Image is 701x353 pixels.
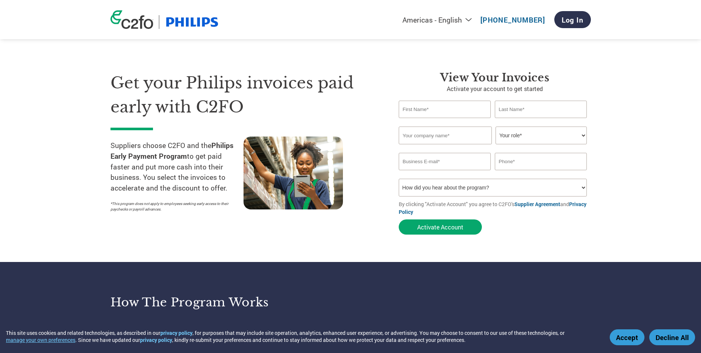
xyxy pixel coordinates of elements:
[399,119,491,124] div: Invalid first name or first name is too long
[110,71,377,119] h1: Get your Philips invoices paid early with C2FO
[244,137,343,209] img: supply chain worker
[495,101,587,118] input: Last Name*
[610,329,644,345] button: Accept
[399,145,587,150] div: Invalid company name or company name is too long
[495,119,587,124] div: Invalid last name or last name is too long
[399,127,492,144] input: Your company name*
[165,15,220,29] img: Philips
[399,219,482,235] button: Activate Account
[110,140,244,194] p: Suppliers choose C2FO and the to get paid faster and put more cash into their business. You selec...
[649,329,695,345] button: Decline All
[495,171,587,176] div: Inavlid Phone Number
[514,201,560,208] a: Supplier Agreement
[160,329,193,336] a: privacy policy
[399,101,491,118] input: First Name*
[110,201,236,212] p: *This program does not apply to employees seeking early access to their paychecks or payroll adva...
[140,336,172,343] a: privacy policy
[399,200,591,216] p: By clicking "Activate Account" you agree to C2FO's and
[480,15,545,24] a: [PHONE_NUMBER]
[399,71,591,84] h3: View Your Invoices
[496,127,587,144] select: Title/Role
[6,329,599,343] div: This site uses cookies and related technologies, as described in our , for purposes that may incl...
[110,295,341,310] h3: How the program works
[554,11,591,28] a: Log In
[399,153,491,170] input: Invalid Email format
[399,171,491,176] div: Inavlid Email Address
[6,336,75,343] button: manage your own preferences
[399,84,591,93] p: Activate your account to get started
[110,10,153,29] img: c2fo logo
[495,153,587,170] input: Phone*
[110,141,234,161] strong: Philips Early Payment Program
[399,201,586,215] a: Privacy Policy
